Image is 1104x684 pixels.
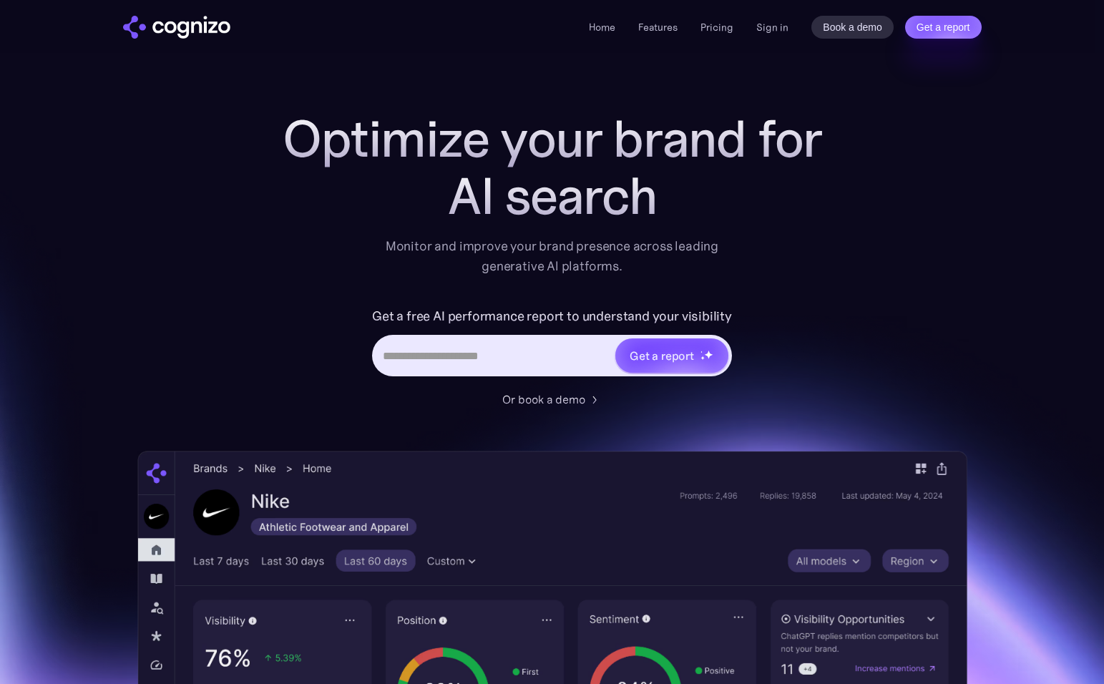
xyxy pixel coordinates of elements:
h1: Optimize your brand for [266,110,839,167]
a: Sign in [756,19,788,36]
a: Pricing [700,21,733,34]
div: Or book a demo [502,391,585,408]
a: Features [638,21,678,34]
img: star [700,351,703,353]
a: home [123,16,230,39]
a: Get a report [905,16,982,39]
img: cognizo logo [123,16,230,39]
label: Get a free AI performance report to understand your visibility [372,305,732,328]
div: AI search [266,167,839,225]
a: Book a demo [811,16,894,39]
a: Get a reportstarstarstar [614,337,730,374]
div: Monitor and improve your brand presence across leading generative AI platforms. [376,236,728,276]
img: star [700,356,705,361]
div: Get a report [630,347,694,364]
a: Home [589,21,615,34]
form: Hero URL Input Form [372,305,732,383]
a: Or book a demo [502,391,602,408]
img: star [704,350,713,359]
